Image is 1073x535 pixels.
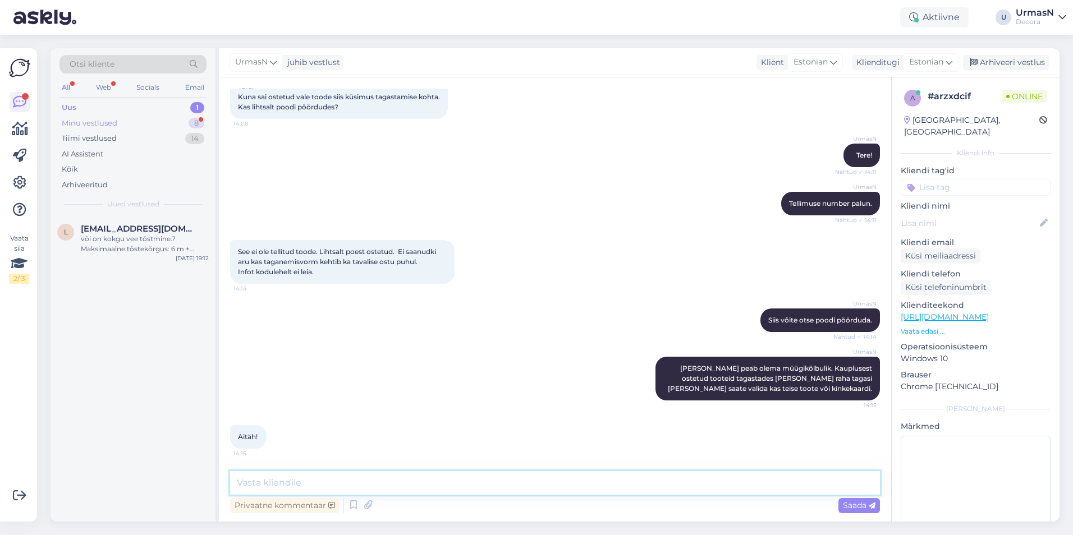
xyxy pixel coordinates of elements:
[176,254,209,262] div: [DATE] 19:12
[901,369,1051,381] p: Brauser
[70,58,114,70] span: Otsi kliente
[233,449,276,458] span: 14:15
[9,57,30,79] img: Askly Logo
[901,237,1051,248] p: Kliendi email
[928,90,1002,103] div: # arzxdcif
[901,312,989,322] a: [URL][DOMAIN_NAME]
[62,102,76,113] div: Uus
[834,216,877,224] span: Nähtud ✓ 14:11
[963,55,1049,70] div: Arhiveeri vestlus
[233,284,276,293] span: 14:14
[62,133,117,144] div: Tiimi vestlused
[81,224,198,234] span: larry8916@gmail.com
[901,299,1051,311] p: Klienditeekond
[834,401,877,409] span: 14:15
[189,118,204,129] div: 8
[238,247,438,276] span: See ei ole tellitud toode. Lihtsalt poest ostetud. Ei saanudki aru kas taganemisvorm kehtib ka ta...
[843,500,875,510] span: Saada
[238,82,440,111] span: Tere! Kuna sai ostetud vale toode siis küsimus tagastamise kohta. Kas lihtsalt poodi pöördudes?
[94,80,113,95] div: Web
[901,326,1051,336] p: Vaata edasi ...
[185,133,204,144] div: 14
[62,118,117,129] div: Minu vestlused
[768,316,872,324] span: Siis võite otse poodi pöörduda.
[904,114,1039,138] div: [GEOGRAPHIC_DATA], [GEOGRAPHIC_DATA]
[283,57,340,68] div: juhib vestlust
[230,498,340,513] div: Privaatne kommentaar
[1016,8,1066,26] a: UrmasNDecora
[1016,8,1054,17] div: UrmasN
[901,341,1051,353] p: Operatsioonisüsteem
[834,135,877,143] span: UrmasN
[901,280,991,295] div: Küsi telefoninumbrit
[789,199,872,207] span: Tellimuse number palun.
[901,381,1051,393] p: Chrome [TECHNICAL_ID]
[190,102,204,113] div: 1
[900,7,969,27] div: Aktiivne
[852,57,900,68] div: Klienditugi
[996,10,1011,25] div: U
[1002,90,1047,103] span: Online
[901,404,1051,414] div: [PERSON_NAME]
[901,165,1051,177] p: Kliendi tag'id
[1016,17,1054,26] div: Decora
[834,183,877,191] span: UrmasN
[909,56,943,68] span: Estonian
[9,274,29,284] div: 2 / 3
[9,233,29,284] div: Vaata siia
[834,299,877,308] span: UrmasN
[901,179,1051,196] input: Lisa tag
[62,179,108,191] div: Arhiveeritud
[107,199,159,209] span: Uued vestlused
[910,94,915,102] span: a
[756,57,784,68] div: Klient
[59,80,72,95] div: All
[901,217,1038,229] input: Lisa nimi
[64,228,68,236] span: l
[183,80,207,95] div: Email
[901,421,1051,432] p: Märkmed
[62,149,103,160] div: AI Assistent
[238,432,258,441] span: Aitäh!
[81,234,209,254] div: või on kokgu vee tõstmine.?Maksimaalne tõstekõrgus: 6 m + Maksimaalne uputussügavus: 7 m. ette tä...
[901,268,1051,280] p: Kliendi telefon
[901,200,1051,212] p: Kliendi nimi
[901,353,1051,365] p: Windows 10
[833,333,877,341] span: Nähtud ✓ 14:14
[668,364,874,393] span: [PERSON_NAME] peab olema müügikõlbulik. Kauplusest ostetud tooteid tagastades [PERSON_NAME] raha ...
[856,151,872,159] span: Tere!
[233,119,276,128] span: 14:08
[834,348,877,356] span: UrmasN
[834,168,877,176] span: Nähtud ✓ 14:11
[901,248,980,264] div: Küsi meiliaadressi
[62,164,78,175] div: Kõik
[134,80,162,95] div: Socials
[794,56,828,68] span: Estonian
[901,148,1051,158] div: Kliendi info
[235,56,268,68] span: UrmasN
